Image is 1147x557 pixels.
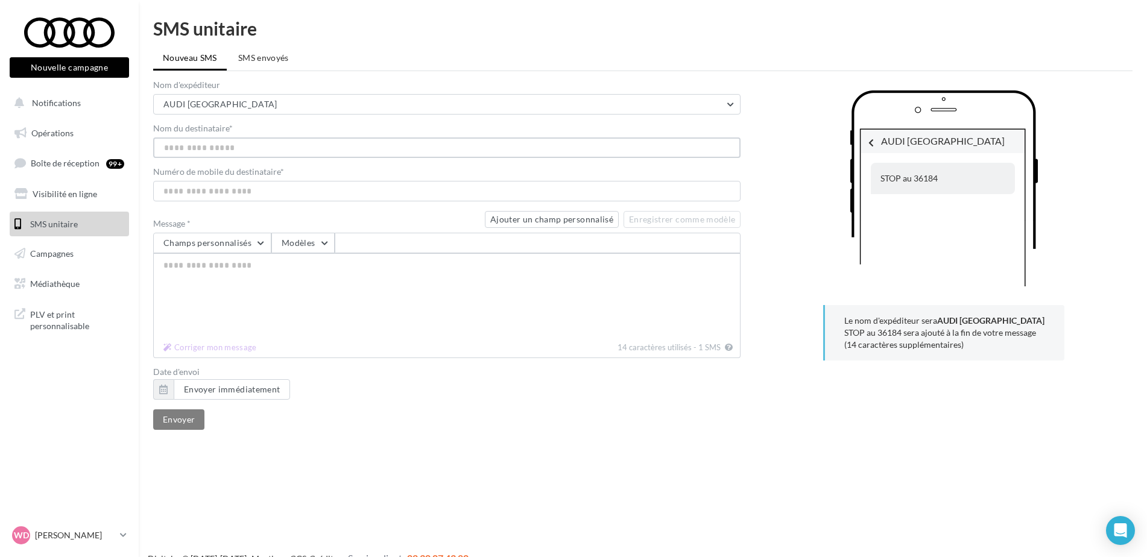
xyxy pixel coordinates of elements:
a: Campagnes [7,241,131,266]
span: Notifications [32,98,81,108]
span: 1 SMS [698,342,721,352]
span: PLV et print personnalisable [30,306,124,332]
button: AUDI [GEOGRAPHIC_DATA] [153,94,741,115]
span: Boîte de réception [31,158,100,168]
div: SMS unitaire [153,19,1133,37]
label: Nom du destinataire [153,124,741,133]
button: Envoyer immédiatement [153,379,290,400]
a: Médiathèque [7,271,131,297]
b: AUDI [GEOGRAPHIC_DATA] [937,315,1044,326]
button: Ajouter un champ personnalisé [485,211,619,228]
button: Corriger mon message 14 caractères utilisés - 1 SMS [722,340,735,355]
span: Médiathèque [30,278,80,289]
span: 14 caractères utilisés - [618,342,697,352]
span: SMS envoyés [238,52,289,63]
button: Enregistrer comme modèle [624,211,741,228]
span: WD [14,529,29,541]
a: Opérations [7,121,131,146]
button: 14 caractères utilisés - 1 SMS [159,340,262,355]
span: SMS unitaire [30,218,78,228]
a: Visibilité en ligne [7,181,131,207]
button: Champs personnalisés [153,233,271,253]
a: PLV et print personnalisable [7,301,131,337]
label: Nom d'expéditeur [153,81,741,89]
label: Date d'envoi [153,368,741,376]
p: Le nom d'expéditeur sera STOP au 36184 sera ajouté à la fin de votre message (14 caractères suppl... [844,315,1045,351]
div: STOP au 36184 [871,163,1015,194]
label: Numéro de mobile du destinataire [153,168,741,176]
span: AUDI [GEOGRAPHIC_DATA] [881,135,1005,146]
a: SMS unitaire [7,212,131,237]
button: Nouvelle campagne [10,57,129,78]
span: Opérations [31,128,74,138]
button: Envoyer immédiatement [174,379,290,400]
button: Modèles [271,233,335,253]
div: 99+ [106,159,124,169]
a: WD [PERSON_NAME] [10,524,129,547]
label: Message * [153,219,480,228]
button: Envoyer [153,409,204,430]
a: Boîte de réception99+ [7,150,131,176]
span: AUDI [GEOGRAPHIC_DATA] [163,99,277,109]
button: Notifications [7,90,127,116]
span: Campagnes [30,248,74,259]
span: Visibilité en ligne [33,189,97,199]
div: Open Intercom Messenger [1106,516,1135,545]
p: [PERSON_NAME] [35,529,115,541]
